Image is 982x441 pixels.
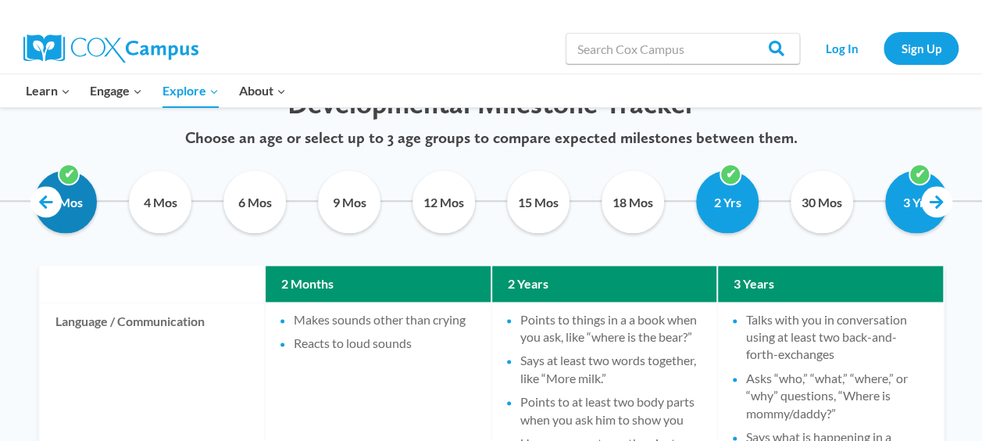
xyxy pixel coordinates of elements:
li: Talks with you in conversation using at least two back-and-forth-exchanges [746,311,927,364]
li: Says at least two words together, like “More milk.” [520,352,702,387]
button: Child menu of Explore [152,74,229,107]
button: Child menu of About [229,74,296,107]
th: 2 Months [266,266,491,302]
a: Sign Up [884,32,959,64]
nav: Primary Navigation [16,74,295,107]
nav: Secondary Navigation [808,32,959,64]
button: Child menu of Engage [80,74,153,107]
li: Reacts to loud sounds [294,335,475,352]
img: Cox Campus [23,34,198,63]
th: 3 Years [718,266,943,302]
li: Asks “who,” “what,” “where,” or “why” questions, “Where is mommy/daddy?” [746,370,927,422]
p: Choose an age or select up to 3 age groups to compare expected milestones between them. [31,128,951,147]
li: Points to things in a a book when you ask, like “where is the bear?” [520,311,702,346]
input: Search Cox Campus [566,33,800,64]
li: Makes sounds other than crying [294,311,475,328]
a: Log In [808,32,876,64]
span: Developmental Milestone Tracker [287,87,695,120]
li: Points to at least two body parts when you ask him to show you [520,393,702,428]
button: Child menu of Learn [16,74,80,107]
th: 2 Years [492,266,717,302]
